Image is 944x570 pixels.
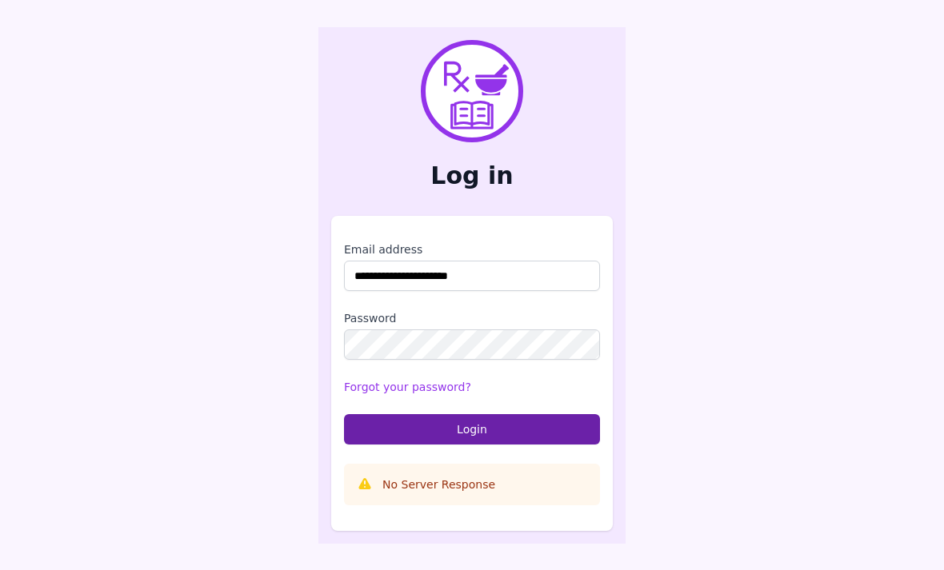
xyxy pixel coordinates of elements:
label: Email address [344,241,600,257]
a: Forgot your password? [344,381,471,393]
h2: Log in [331,161,613,190]
label: Password [344,310,600,326]
p: No Server Response [382,476,495,492]
img: PharmXellence Logo [421,40,523,142]
button: Login [344,414,600,444]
